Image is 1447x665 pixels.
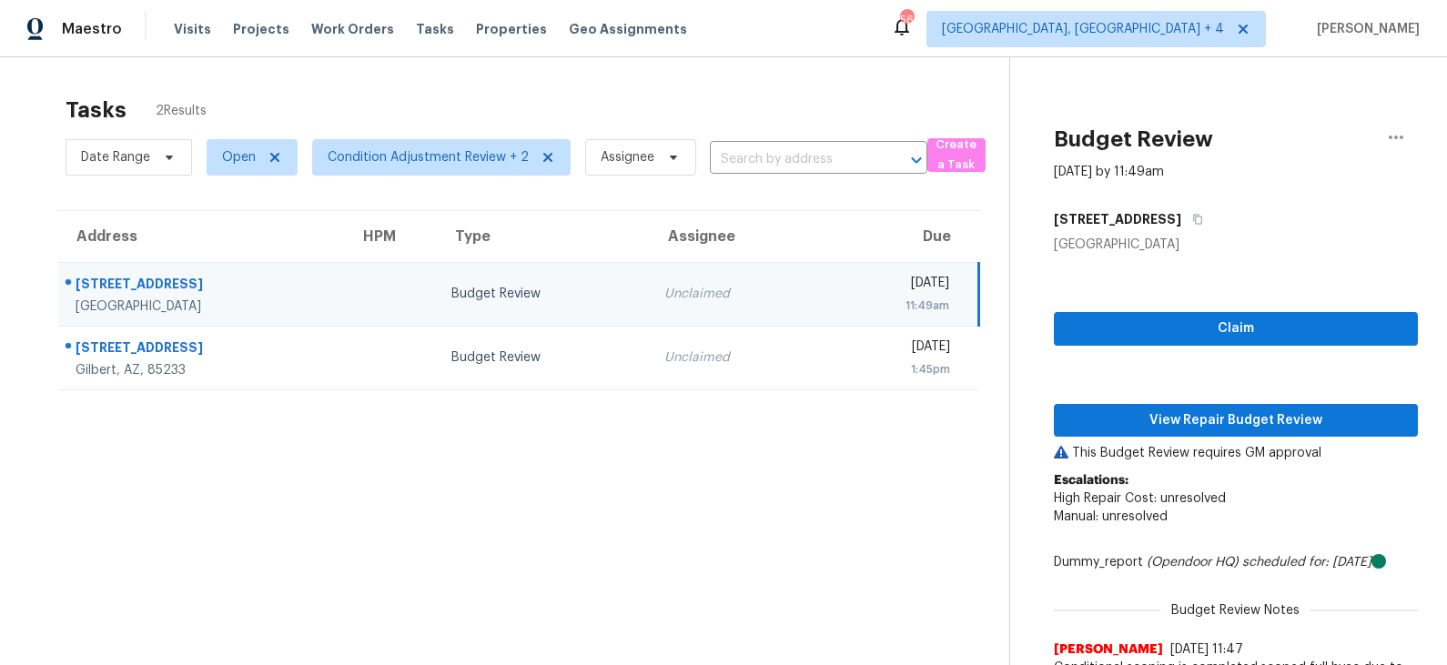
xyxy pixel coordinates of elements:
div: 1:45pm [835,360,951,378]
span: Tasks [416,23,454,35]
span: View Repair Budget Review [1068,409,1403,432]
span: Manual: unresolved [1054,510,1168,523]
span: [PERSON_NAME] [1054,640,1163,659]
div: 56 [900,11,913,29]
div: Budget Review [451,285,635,303]
th: Assignee [650,211,820,262]
span: Open [222,148,256,166]
h2: Tasks [66,101,126,119]
button: Open [904,147,929,173]
h2: Budget Review [1054,130,1213,148]
div: 11:49am [835,297,949,315]
th: Due [821,211,979,262]
span: Properties [476,20,547,38]
div: [STREET_ADDRESS] [76,275,330,297]
input: Search by address [710,146,876,174]
h5: [STREET_ADDRESS] [1054,210,1181,228]
span: High Repair Cost: unresolved [1054,492,1226,505]
div: Gilbert, AZ, 85233 [76,361,330,379]
div: Dummy_report [1054,553,1418,571]
span: Date Range [81,148,150,166]
i: scheduled for: [DATE] [1242,556,1371,569]
span: Assignee [601,148,654,166]
div: [DATE] [835,338,951,360]
span: Create a Task [936,135,976,176]
b: Escalations: [1054,474,1128,487]
th: Address [58,211,345,262]
span: Visits [174,20,211,38]
div: Budget Review [451,348,635,367]
div: [GEOGRAPHIC_DATA] [76,297,330,316]
span: Maestro [62,20,122,38]
th: HPM [345,211,437,262]
span: Condition Adjustment Review + 2 [328,148,529,166]
div: [GEOGRAPHIC_DATA] [1054,236,1418,254]
span: [PERSON_NAME] [1310,20,1420,38]
span: Budget Review Notes [1160,601,1310,620]
i: (Opendoor HQ) [1147,556,1239,569]
span: Projects [233,20,289,38]
span: Work Orders [311,20,394,38]
span: Geo Assignments [569,20,687,38]
div: [STREET_ADDRESS] [76,338,330,361]
div: [DATE] [835,274,949,297]
span: [GEOGRAPHIC_DATA], [GEOGRAPHIC_DATA] + 4 [942,20,1224,38]
div: Unclaimed [664,285,805,303]
p: This Budget Review requires GM approval [1054,444,1418,462]
div: Unclaimed [664,348,805,367]
th: Type [437,211,650,262]
span: [DATE] 11:47 [1170,643,1243,656]
button: Claim [1054,312,1418,346]
span: 2 Results [156,102,207,120]
button: Create a Task [927,138,986,172]
button: Copy Address [1181,203,1206,236]
button: View Repair Budget Review [1054,404,1418,438]
div: [DATE] by 11:49am [1054,163,1164,181]
span: Claim [1068,317,1403,340]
